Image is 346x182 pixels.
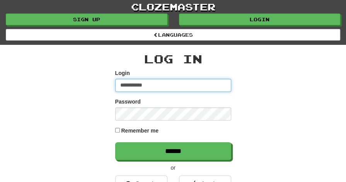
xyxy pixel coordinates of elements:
[115,69,130,77] label: Login
[6,14,167,25] a: Sign up
[115,98,141,105] label: Password
[121,127,159,134] label: Remember me
[179,14,341,25] a: Login
[6,29,340,41] a: Languages
[115,53,231,65] h2: Log In
[115,164,231,172] p: or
